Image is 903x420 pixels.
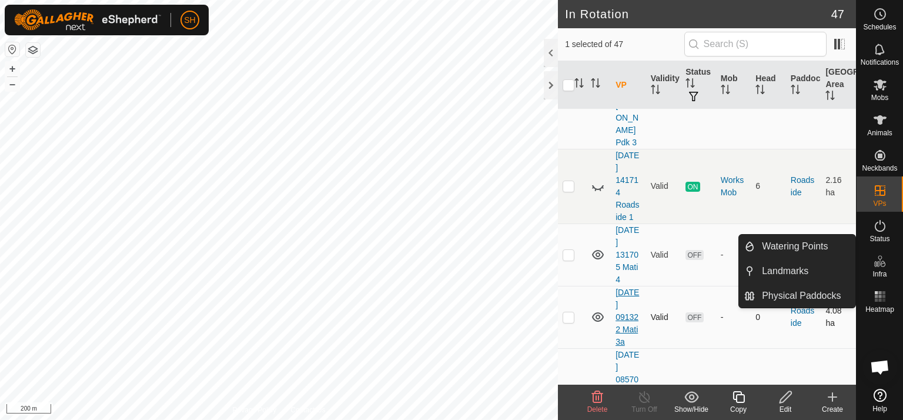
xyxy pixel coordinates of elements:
[809,404,856,415] div: Create
[646,61,681,109] th: Validity
[861,59,899,66] span: Notifications
[721,174,747,199] div: Works Mob
[5,62,19,76] button: +
[831,5,844,23] span: 47
[685,312,703,322] span: OFF
[762,264,808,278] span: Landmarks
[863,24,896,31] span: Schedules
[646,286,681,348] td: Valid
[739,284,855,308] li: Physical Paddocks
[685,80,695,89] p-sorticon: Activate to sort
[616,51,640,147] a: [DATE] 084610 [PERSON_NAME] Pdk 3
[762,289,841,303] span: Physical Paddocks
[646,224,681,286] td: Valid
[651,86,660,96] p-sorticon: Activate to sort
[786,61,821,109] th: Paddock
[721,311,747,324] div: -
[681,61,716,109] th: Status
[791,175,814,197] a: Roadside
[591,80,600,89] p-sorticon: Activate to sort
[684,32,827,56] input: Search (S)
[565,7,831,21] h2: In Rotation
[762,404,809,415] div: Edit
[26,43,40,57] button: Map Layers
[621,404,668,415] div: Turn Off
[755,259,855,283] a: Landmarks
[685,250,703,260] span: OFF
[5,77,19,91] button: –
[862,349,898,385] div: Open chat
[872,405,887,412] span: Help
[821,149,856,224] td: 2.16 ha
[821,61,856,109] th: [GEOGRAPHIC_DATA] Area
[867,129,892,136] span: Animals
[14,9,161,31] img: Gallagher Logo
[751,224,786,286] td: 0
[685,182,700,192] span: ON
[290,405,325,415] a: Contact Us
[821,286,856,348] td: 4.08 ha
[751,61,786,109] th: Head
[791,86,800,96] p-sorticon: Activate to sort
[587,405,608,414] span: Delete
[721,86,730,96] p-sorticon: Activate to sort
[751,149,786,224] td: 6
[791,88,814,110] a: Roadside
[755,86,765,96] p-sorticon: Activate to sort
[821,224,856,286] td: 2.04 ha
[611,61,646,109] th: VP
[721,249,747,261] div: -
[646,149,681,224] td: Valid
[616,151,639,222] a: [DATE] 141714 Roadside 1
[865,306,894,313] span: Heatmap
[668,404,715,415] div: Show/Hide
[762,239,828,254] span: Watering Points
[739,235,855,258] li: Watering Points
[5,42,19,56] button: Reset Map
[862,165,897,172] span: Neckbands
[565,38,684,51] span: 1 selected of 47
[751,286,786,348] td: 0
[184,14,195,26] span: SH
[871,94,888,101] span: Mobs
[616,225,639,284] a: [DATE] 131705 Mati 4
[857,384,903,417] a: Help
[716,61,751,109] th: Mob
[755,284,855,308] a: Physical Paddocks
[574,80,584,89] p-sorticon: Activate to sort
[755,235,855,258] a: Watering Points
[739,259,855,283] li: Landmarks
[869,235,889,242] span: Status
[715,404,762,415] div: Copy
[233,405,277,415] a: Privacy Policy
[873,200,886,207] span: VPs
[825,92,835,102] p-sorticon: Activate to sort
[872,271,887,278] span: Infra
[616,288,639,346] a: [DATE] 091322 Mati 3a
